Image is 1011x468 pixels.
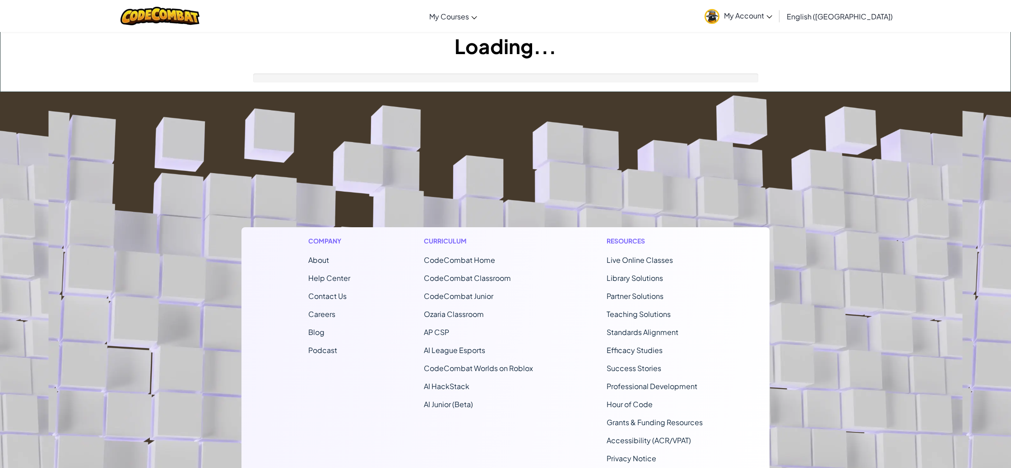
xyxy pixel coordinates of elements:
span: My Courses [429,12,469,21]
a: Careers [308,309,335,319]
a: Accessibility (ACR/VPAT) [607,436,691,445]
a: Hour of Code [607,399,653,409]
span: Contact Us [308,291,347,301]
a: Partner Solutions [607,291,663,301]
h1: Company [308,236,350,246]
h1: Curriculum [424,236,533,246]
a: My Account [700,2,777,30]
img: CodeCombat logo [121,7,199,25]
a: English ([GEOGRAPHIC_DATA]) [782,4,897,28]
a: Success Stories [607,363,661,373]
a: AI HackStack [424,381,469,391]
a: Blog [308,327,325,337]
a: Standards Alignment [607,327,678,337]
a: Podcast [308,345,337,355]
a: Ozaria Classroom [424,309,484,319]
a: AP CSP [424,327,449,337]
a: Privacy Notice [607,454,656,463]
a: Help Center [308,273,350,283]
a: Library Solutions [607,273,663,283]
a: Grants & Funding Resources [607,418,703,427]
a: AI Junior (Beta) [424,399,473,409]
a: Efficacy Studies [607,345,663,355]
img: avatar [705,9,719,24]
a: Live Online Classes [607,255,673,265]
span: My Account [724,11,772,20]
span: CodeCombat Home [424,255,495,265]
a: CodeCombat Classroom [424,273,511,283]
a: Professional Development [607,381,697,391]
h1: Loading... [0,32,1011,60]
span: English ([GEOGRAPHIC_DATA]) [787,12,893,21]
a: About [308,255,329,265]
a: CodeCombat Junior [424,291,493,301]
a: Teaching Solutions [607,309,671,319]
h1: Resources [607,236,703,246]
a: AI League Esports [424,345,485,355]
a: CodeCombat Worlds on Roblox [424,363,533,373]
a: My Courses [425,4,482,28]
